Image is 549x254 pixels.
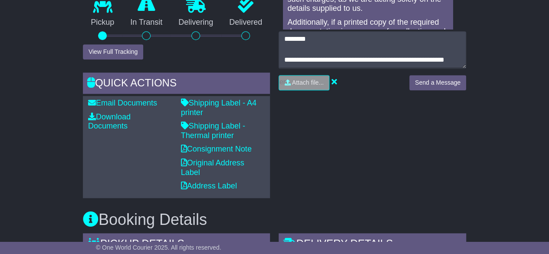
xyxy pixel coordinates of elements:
a: Consignment Note [181,145,252,153]
a: Original Address Label [181,158,244,177]
p: Delivered [221,18,270,27]
p: Pickup [83,18,122,27]
a: Email Documents [88,99,157,107]
div: Quick Actions [83,73,270,96]
a: Download Documents [88,112,131,131]
p: Additionally, if a printed copy of the required documentation is necessary for collection and is ... [287,18,449,65]
a: Address Label [181,181,237,190]
button: Send a Message [409,75,466,90]
p: In Transit [122,18,171,27]
h3: Booking Details [83,211,466,228]
p: Delivering [171,18,221,27]
button: View Full Tracking [83,44,143,59]
a: Shipping Label - Thermal printer [181,122,245,140]
a: Shipping Label - A4 printer [181,99,256,117]
span: © One World Courier 2025. All rights reserved. [96,244,221,251]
